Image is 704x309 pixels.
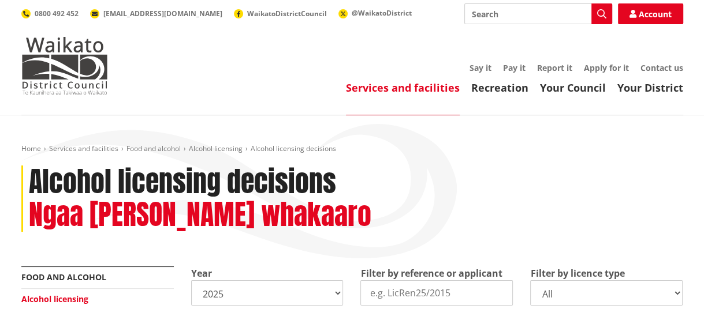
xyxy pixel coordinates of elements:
[338,8,412,18] a: @WaikatoDistrict
[21,293,88,304] a: Alcohol licensing
[540,81,606,95] a: Your Council
[584,62,629,73] a: Apply for it
[360,266,502,280] label: Filter by reference or applicant
[35,9,79,18] span: 0800 492 452
[189,144,243,153] a: Alcohol licensing
[234,9,327,18] a: WaikatoDistrictCouncil
[21,144,41,153] a: Home
[530,266,624,280] label: Filter by licence type
[126,144,181,153] a: Food and alcohol
[346,81,460,95] a: Services and facilities
[103,9,222,18] span: [EMAIL_ADDRESS][DOMAIN_NAME]
[464,3,612,24] input: Search input
[191,266,212,280] label: Year
[21,144,683,154] nav: breadcrumb
[21,9,79,18] a: 0800 492 452
[90,9,222,18] a: [EMAIL_ADDRESS][DOMAIN_NAME]
[471,81,528,95] a: Recreation
[537,62,572,73] a: Report it
[21,272,106,282] a: Food and alcohol
[29,165,336,199] h1: Alcohol licensing decisions
[251,144,336,153] span: Alcohol licensing decisions
[49,144,118,153] a: Services and facilities
[360,280,513,306] input: e.g. LicRen25/2015
[503,62,526,73] a: Pay it
[247,9,327,18] span: WaikatoDistrictCouncil
[21,37,108,95] img: Waikato District Council - Te Kaunihera aa Takiwaa o Waikato
[640,62,683,73] a: Contact us
[617,81,683,95] a: Your District
[352,8,412,18] span: @WaikatoDistrict
[29,198,371,232] h2: Ngaa [PERSON_NAME] whakaaro
[651,261,692,302] iframe: Messenger Launcher
[618,3,683,24] a: Account
[470,62,491,73] a: Say it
